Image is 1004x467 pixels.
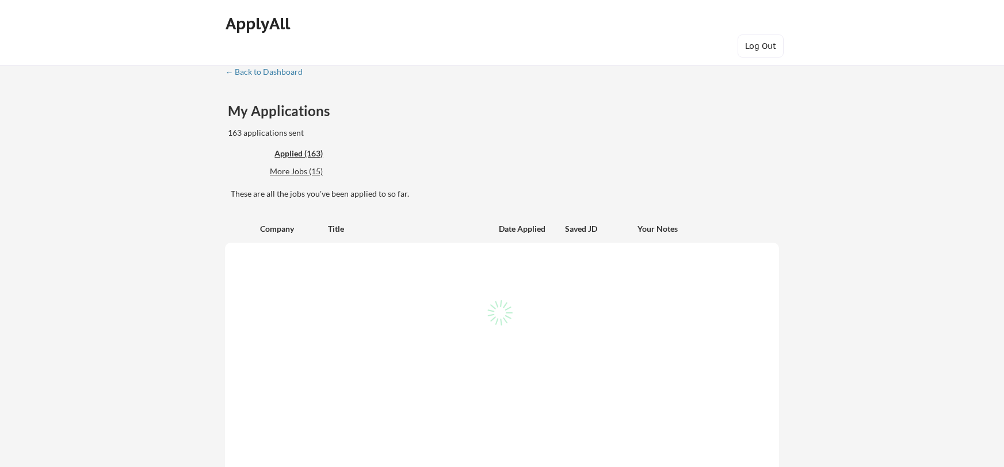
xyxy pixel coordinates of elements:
div: Your Notes [637,223,769,235]
div: Company [260,223,318,235]
div: My Applications [228,104,342,118]
div: Title [328,223,488,235]
div: These are all the jobs you've been applied to so far. [231,188,779,200]
a: ← Back to Dashboard [225,67,311,79]
div: Date Applied [499,223,549,235]
div: These are all the jobs you've been applied to so far. [274,148,349,160]
div: Saved JD [565,218,637,239]
div: These are job applications we think you'd be a good fit for, but couldn't apply you to automatica... [270,166,354,178]
div: Applied (163) [274,148,349,159]
div: 163 applications sent [228,127,451,139]
button: Log Out [738,35,784,58]
div: ApplyAll [226,14,293,33]
div: ← Back to Dashboard [225,68,311,76]
div: More Jobs (15) [270,166,354,177]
